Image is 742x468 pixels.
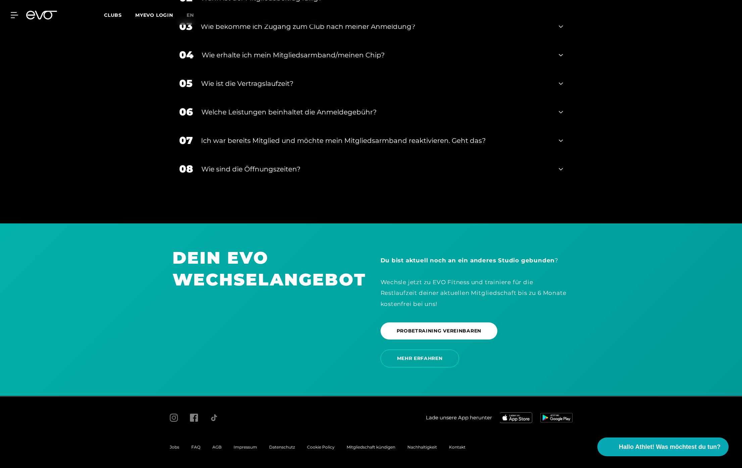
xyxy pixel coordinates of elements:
[179,76,193,91] div: 05
[307,445,335,450] a: Cookie Policy
[187,11,202,19] a: en
[407,445,437,450] a: Nachhaltigkeit
[397,327,482,334] span: PROBETRAINING VEREINBAREN
[135,12,173,18] a: MYEVO LOGIN
[187,12,194,18] span: en
[381,345,462,372] a: MEHR ERFAHREN
[201,164,551,174] div: Wie sind die Öffnungszeiten?
[269,445,295,450] a: Datenschutz
[202,50,551,60] div: Wie erhalte ich mein Mitgliedsarmband/meinen Chip?
[172,247,362,291] h1: DEIN EVO WECHSELANGEBOT
[179,47,193,62] div: 04
[381,317,500,345] a: PROBETRAINING VEREINBAREN
[619,443,721,452] span: Hallo Athlet! Was möchtest du tun?
[191,445,200,450] a: FAQ
[201,79,551,89] div: Wie ist die Vertragslaufzeit?
[381,257,555,264] strong: Du bist aktuell noch an ein anderes Studio gebunden
[449,445,465,450] a: Kontakt
[179,133,193,148] div: 07
[201,136,551,146] div: Ich war bereits Mitglied und möchte mein Mitgliedsarmband reaktivieren. Geht das?
[104,12,135,18] a: Clubs
[426,414,492,422] span: Lade unsere App herunter
[201,107,551,117] div: Welche Leistungen beinhaltet die Anmeldegebühr?
[347,445,395,450] a: Mitgliedschaft kündigen
[179,104,193,119] div: 06
[597,437,729,456] button: Hallo Athlet! Was möchtest du tun?
[540,413,573,422] img: evofitness app
[397,355,443,362] span: MEHR ERFAHREN
[170,445,179,450] a: Jobs
[179,161,193,176] div: 08
[234,445,257,450] a: Impressum
[381,255,570,309] div: ? Wechsle jetzt zu EVO Fitness und trainiere für die Restlaufzeit deiner aktuellen Mitgliedschaft...
[104,12,122,18] span: Clubs
[212,445,221,450] a: AGB
[500,412,532,423] img: evofitness app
